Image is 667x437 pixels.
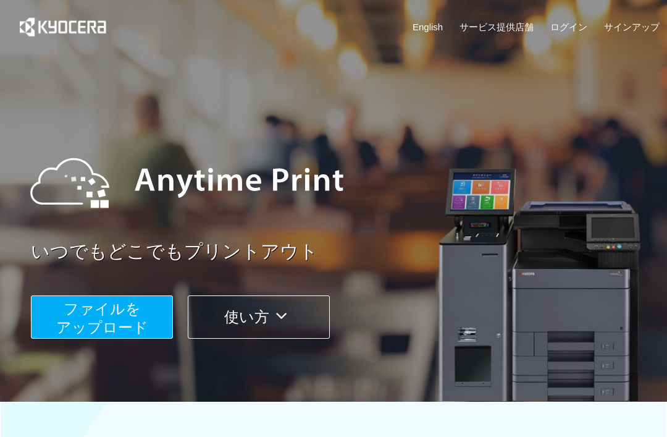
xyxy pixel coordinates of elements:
a: ログイン [550,20,587,33]
button: ファイルを​​アップロード [31,295,173,339]
span: ファイルを ​​アップロード [56,300,148,336]
a: サインアップ [604,20,660,33]
a: いつでもどこでもプリントアウト [31,239,667,265]
a: サービス提供店舗 [459,20,534,33]
button: 使い方 [188,295,330,339]
a: English [413,20,443,33]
